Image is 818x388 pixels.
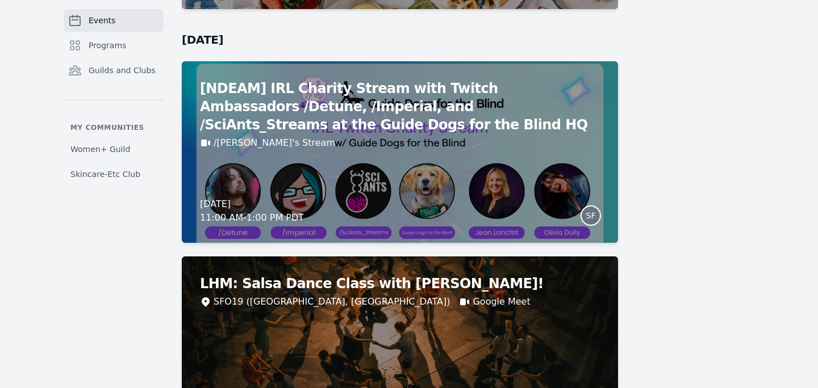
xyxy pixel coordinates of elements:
h2: LHM: Salsa Dance Class with [PERSON_NAME]! [200,275,600,293]
div: SFO19 ([GEOGRAPHIC_DATA], [GEOGRAPHIC_DATA]) [214,295,450,309]
a: Events [64,9,164,32]
span: Programs [89,40,126,51]
a: /[PERSON_NAME]'s Stream [214,136,335,150]
a: Google Meet [473,295,530,309]
a: Women+ Guild [64,139,164,159]
a: Programs [64,34,164,57]
span: Events [89,15,115,26]
a: Guilds and Clubs [64,59,164,82]
h2: [NDEAM] IRL Charity Stream with Twitch Ambassadors /Detune, /Imperial, and /SciAnts_Streams at th... [200,79,600,134]
div: [DATE] 11:00 AM - 1:00 PM PDT [200,197,304,225]
h2: [DATE] [182,32,618,48]
p: My communities [64,123,164,132]
span: Skincare-Etc Club [70,168,140,180]
span: Guilds and Clubs [89,65,156,76]
span: Women+ Guild [70,144,130,155]
span: SF [586,212,596,220]
a: [NDEAM] IRL Charity Stream with Twitch Ambassadors /Detune, /Imperial, and /SciAnts_Streams at th... [182,61,618,243]
a: Skincare-Etc Club [64,164,164,184]
nav: Sidebar [64,9,164,184]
